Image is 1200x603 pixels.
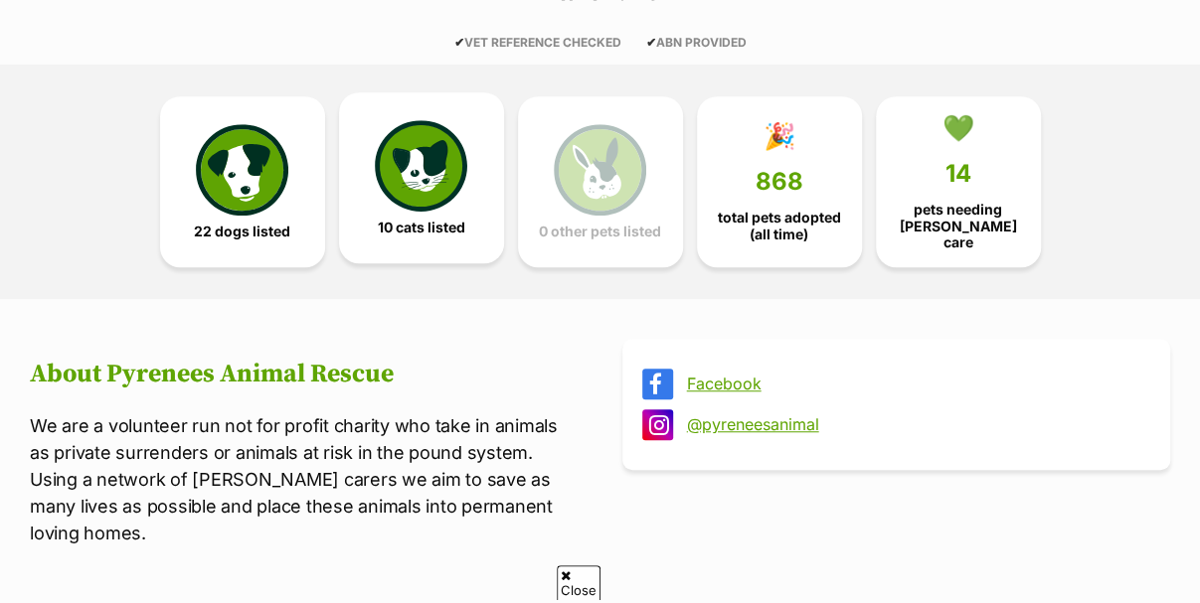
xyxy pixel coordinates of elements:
icon: ✔ [454,35,464,50]
icon: ✔ [646,35,656,50]
span: VET REFERENCE CHECKED [454,35,621,50]
span: 22 dogs listed [194,224,290,239]
div: 🎉 [764,121,795,151]
a: 0 other pets listed [518,96,683,267]
a: 10 cats listed [339,92,504,263]
img: cat-icon-068c71abf8fe30c970a85cd354bc8e23425d12f6e8612795f06af48be43a487a.svg [375,120,466,212]
a: 💚 14 pets needing [PERSON_NAME] care [876,96,1041,267]
span: 10 cats listed [378,220,465,235]
span: 0 other pets listed [539,224,661,239]
img: petrescue-icon-eee76f85a60ef55c4a1927667547b313a7c0e82042636edf73dce9c88f694885.svg [196,124,287,216]
img: bunny-icon-b786713a4a21a2fe6d13e954f4cb29d131f1b31f8a74b52ca2c6d2999bc34bbe.svg [554,124,645,216]
span: ABN PROVIDED [646,35,747,50]
h2: About Pyrenees Animal Rescue [30,360,578,389]
span: 14 [945,160,971,188]
span: pets needing [PERSON_NAME] care [893,202,1024,249]
div: 💚 [943,113,974,143]
a: Facebook [686,375,1142,392]
a: 🎉 868 total pets adopted (all time) [697,96,862,267]
a: @pyreneesanimal [686,415,1142,433]
span: 868 [756,168,803,196]
span: Close [557,565,600,600]
a: 22 dogs listed [160,96,325,267]
p: We are a volunteer run not for profit charity who take in animals as private surrenders or animal... [30,412,578,546]
span: total pets adopted (all time) [714,210,845,241]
